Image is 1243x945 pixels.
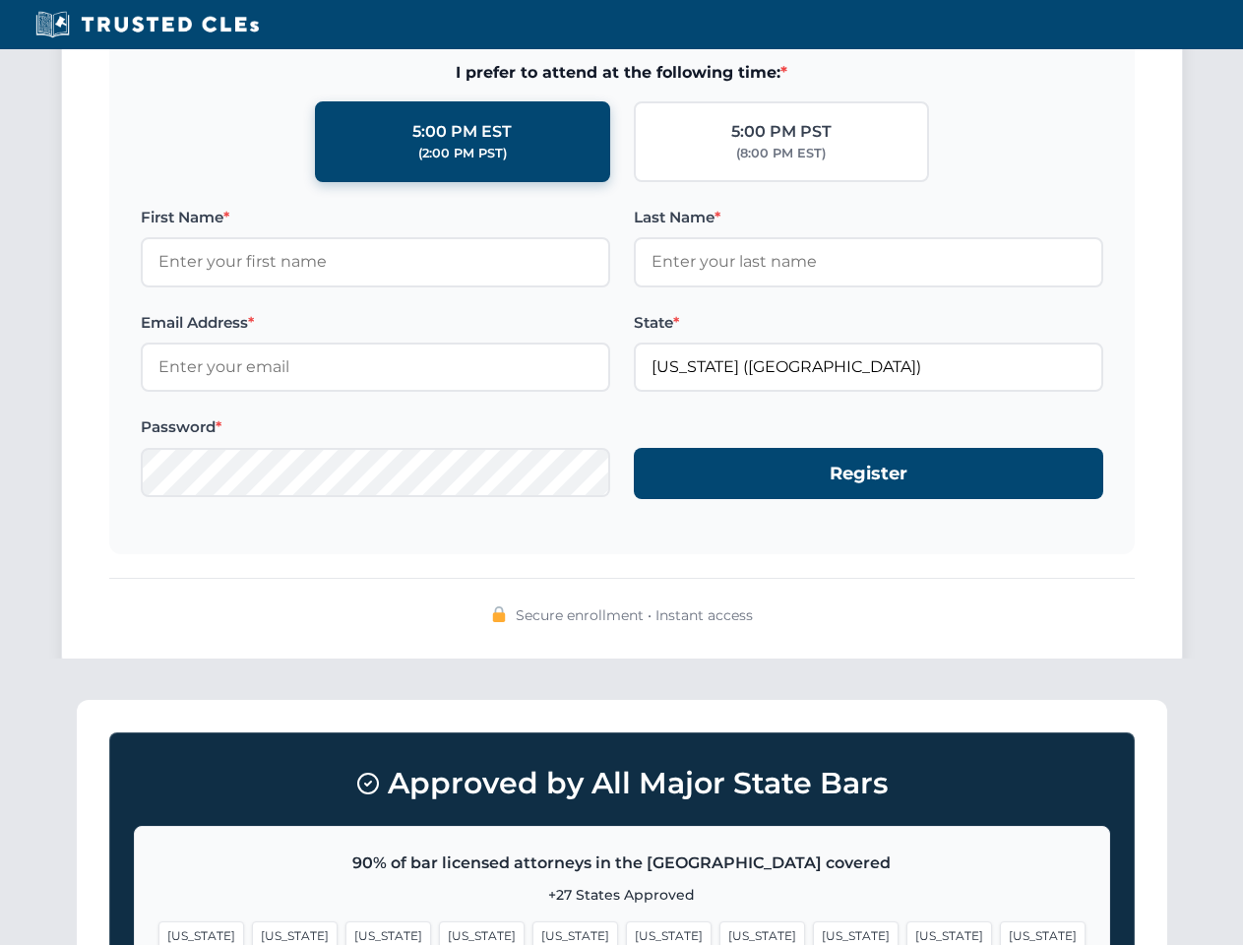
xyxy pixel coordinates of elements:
[516,604,753,626] span: Secure enrollment • Instant access
[412,119,512,145] div: 5:00 PM EST
[141,343,610,392] input: Enter your email
[634,237,1103,286] input: Enter your last name
[158,850,1086,876] p: 90% of bar licensed attorneys in the [GEOGRAPHIC_DATA] covered
[141,206,610,229] label: First Name
[491,606,507,622] img: 🔒
[731,119,832,145] div: 5:00 PM PST
[634,343,1103,392] input: Arizona (AZ)
[141,237,610,286] input: Enter your first name
[158,884,1086,906] p: +27 States Approved
[418,144,507,163] div: (2:00 PM PST)
[736,144,826,163] div: (8:00 PM EST)
[634,206,1103,229] label: Last Name
[30,10,265,39] img: Trusted CLEs
[141,415,610,439] label: Password
[134,757,1110,810] h3: Approved by All Major State Bars
[141,60,1103,86] span: I prefer to attend at the following time:
[634,448,1103,500] button: Register
[634,311,1103,335] label: State
[141,311,610,335] label: Email Address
